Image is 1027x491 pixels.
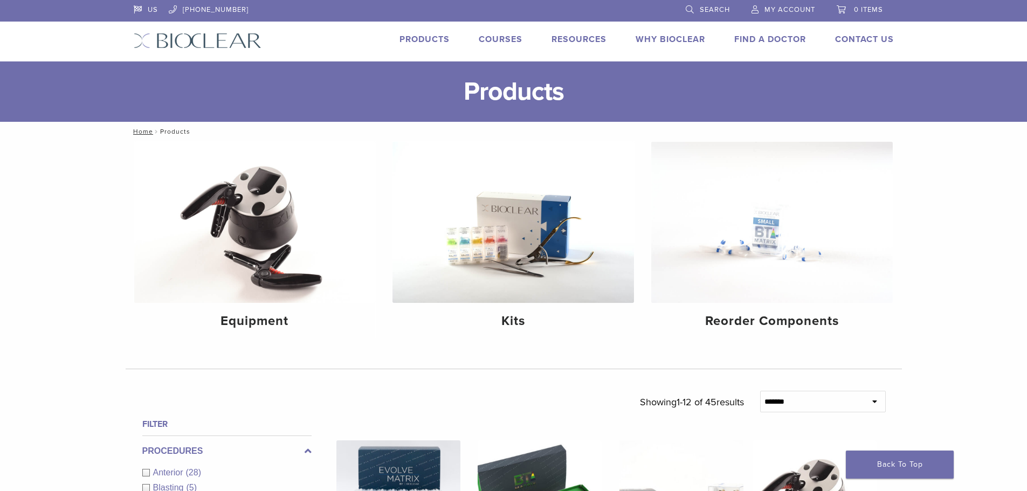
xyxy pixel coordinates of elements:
[640,391,744,413] p: Showing results
[401,312,625,331] h4: Kits
[399,34,450,45] a: Products
[392,142,634,303] img: Kits
[142,418,312,431] h4: Filter
[392,142,634,338] a: Kits
[134,142,376,303] img: Equipment
[835,34,894,45] a: Contact Us
[142,445,312,458] label: Procedures
[651,142,893,303] img: Reorder Components
[153,129,160,134] span: /
[134,142,376,338] a: Equipment
[734,34,806,45] a: Find A Doctor
[134,33,261,49] img: Bioclear
[130,128,153,135] a: Home
[186,468,201,477] span: (28)
[552,34,606,45] a: Resources
[126,122,902,141] nav: Products
[854,5,883,14] span: 0 items
[660,312,884,331] h4: Reorder Components
[764,5,815,14] span: My Account
[153,468,186,477] span: Anterior
[143,312,367,331] h4: Equipment
[636,34,705,45] a: Why Bioclear
[700,5,730,14] span: Search
[479,34,522,45] a: Courses
[846,451,954,479] a: Back To Top
[677,396,716,408] span: 1-12 of 45
[651,142,893,338] a: Reorder Components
